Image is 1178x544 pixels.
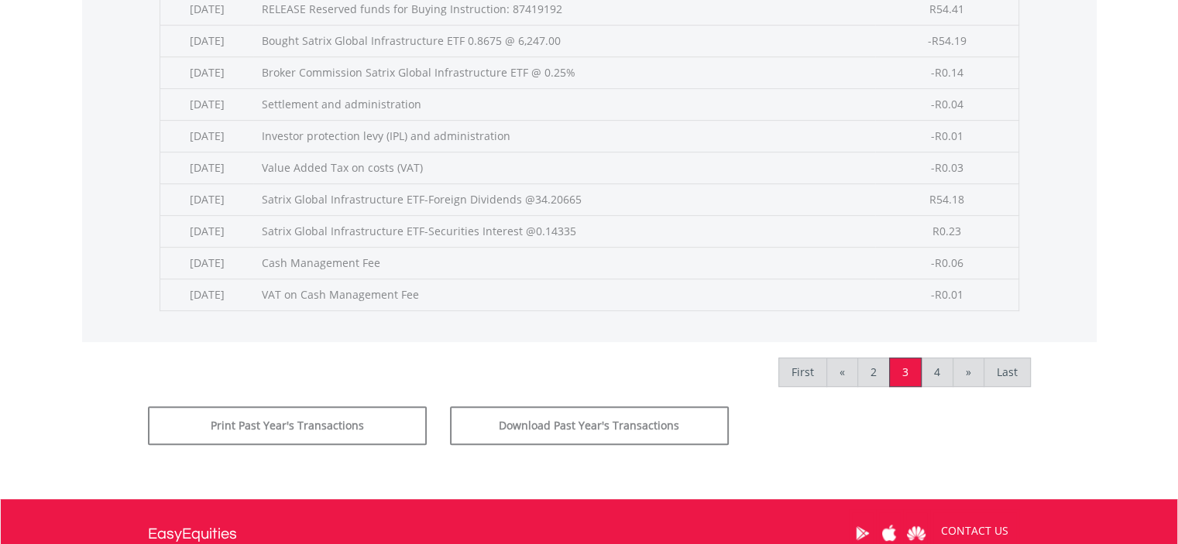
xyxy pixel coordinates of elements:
[160,183,253,215] td: [DATE]
[778,358,827,387] a: First
[889,358,922,387] a: 3
[930,255,963,270] span: -R0.06
[160,25,253,56] td: [DATE]
[160,215,253,247] td: [DATE]
[930,65,963,80] span: -R0.14
[160,279,253,310] td: [DATE]
[930,160,963,175] span: -R0.03
[253,88,875,120] td: Settlement and administration
[160,247,253,279] td: [DATE]
[253,215,875,247] td: Satrix Global Infrastructure ETF-Securities Interest @0.14335
[160,56,253,88] td: [DATE]
[929,2,964,16] span: R54.41
[932,224,961,238] span: R0.23
[253,120,875,152] td: Investor protection levy (IPL) and administration
[148,406,427,445] button: Print Past Year's Transactions
[253,279,875,310] td: VAT on Cash Management Fee
[930,97,963,111] span: -R0.04
[253,152,875,183] td: Value Added Tax on costs (VAT)
[450,406,729,445] button: Download Past Year's Transactions
[160,88,253,120] td: [DATE]
[921,358,953,387] a: 4
[930,128,963,143] span: -R0.01
[953,358,984,387] a: »
[857,358,890,387] a: 2
[826,358,858,387] a: «
[253,25,875,56] td: Bought Satrix Global Infrastructure ETF 0.8675 @ 6,247.00
[927,33,966,48] span: -R54.19
[253,183,875,215] td: Satrix Global Infrastructure ETF-Foreign Dividends @34.20665
[253,247,875,279] td: Cash Management Fee
[984,358,1031,387] a: Last
[160,120,253,152] td: [DATE]
[253,56,875,88] td: Broker Commission Satrix Global Infrastructure ETF @ 0.25%
[929,192,964,207] span: R54.18
[160,152,253,183] td: [DATE]
[930,287,963,302] span: -R0.01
